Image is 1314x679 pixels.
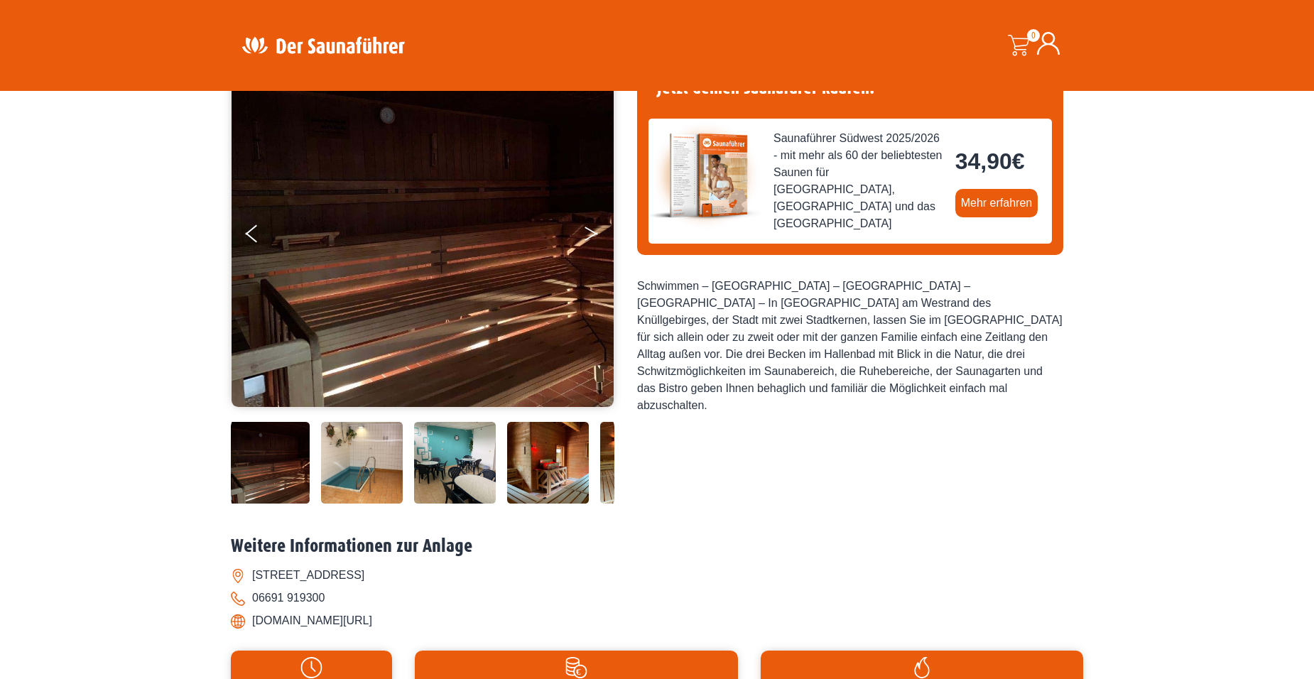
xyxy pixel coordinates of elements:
span: € [1012,148,1025,174]
a: Mehr erfahren [955,189,1038,217]
span: 0 [1027,29,1040,42]
button: Previous [246,219,281,254]
div: Schwimmen – [GEOGRAPHIC_DATA] – [GEOGRAPHIC_DATA] – [GEOGRAPHIC_DATA] – In [GEOGRAPHIC_DATA] am W... [637,278,1063,414]
span: Saunaführer Südwest 2025/2026 - mit mehr als 60 der beliebtesten Saunen für [GEOGRAPHIC_DATA], [G... [773,130,944,232]
li: [DOMAIN_NAME][URL] [231,609,1083,632]
bdi: 34,90 [955,148,1025,174]
img: Flamme-weiss.svg [768,657,1076,678]
li: 06691 919300 [231,587,1083,609]
h2: Weitere Informationen zur Anlage [231,536,1083,558]
img: Preise-weiss.svg [422,657,730,678]
img: der-saunafuehrer-2025-suedwest.jpg [648,119,762,232]
img: Uhr-weiss.svg [238,657,385,678]
button: Next [583,219,619,254]
li: [STREET_ADDRESS] [231,564,1083,587]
